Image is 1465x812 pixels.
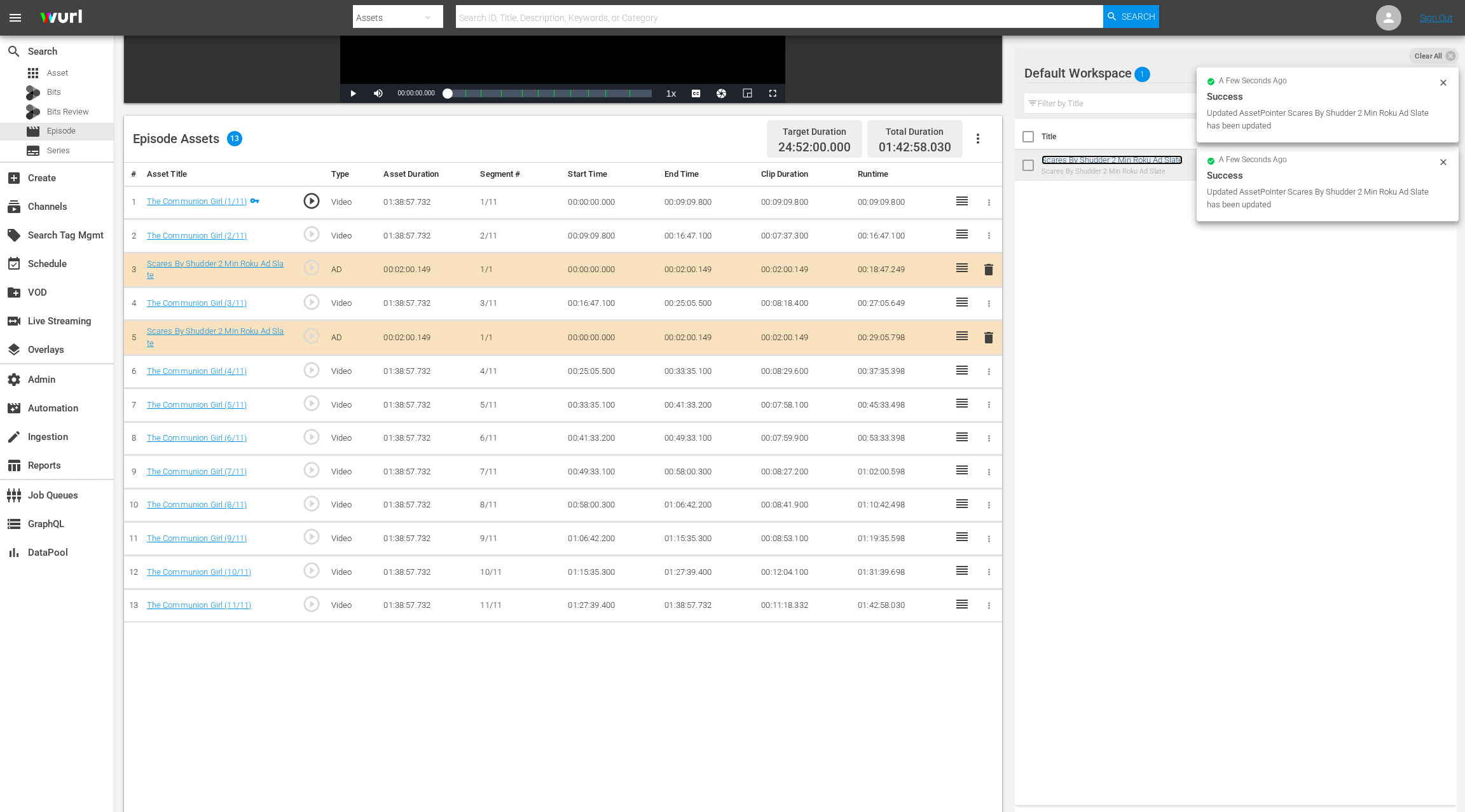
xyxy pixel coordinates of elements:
button: Fullscreen [760,84,785,103]
span: play_circle_outline [302,361,321,380]
a: The Communion Girl (9/11) [147,533,247,543]
div: Updated AssetPointer Scares By Shudder 2 Min Roku Ad Slate has been updated [1207,107,1435,132]
td: Video [326,355,379,389]
span: play_circle_outline [302,595,321,614]
span: Reports [6,458,22,473]
td: 00:02:00.149 [756,320,853,355]
td: 8/11 [475,488,563,522]
td: 00:08:27.200 [756,455,853,489]
td: 01:19:35.598 [853,522,949,556]
span: Live Streaming [6,313,22,329]
span: Bits Review [47,106,89,118]
td: 00:12:04.100 [756,556,853,589]
td: 01:27:39.400 [659,556,756,589]
span: 13 [227,131,242,146]
td: 5/11 [475,389,563,422]
span: a few seconds ago [1219,155,1287,165]
span: Episode [47,125,76,137]
a: Scares By Shudder 2 Min Roku Ad Slate [147,259,284,280]
th: Clip Duration [756,163,853,186]
td: 4 [124,287,142,320]
td: 00:41:33.200 [659,389,756,422]
th: Segment # [475,163,563,186]
span: play_circle_outline [302,460,321,479]
span: play_circle_outline [302,427,321,446]
img: ans4CAIJ8jUAAAAAAAAAAAAAAAAAAAAAAAAgQb4GAAAAAAAAAAAAAAAAAAAAAAAAJMjXAAAAAAAAAAAAAAAAAAAAAAAAgAT5G... [31,3,92,33]
td: 01:38:57.732 [378,287,475,320]
th: # [124,163,142,186]
td: 01:15:35.300 [563,556,659,589]
span: Job Queues [6,488,22,503]
td: 00:49:33.100 [659,422,756,455]
span: Search [6,44,22,59]
td: 1 [124,186,142,219]
td: 01:06:42.200 [563,522,659,556]
td: 00:49:33.100 [563,455,659,489]
a: The Communion Girl (1/11) [147,196,247,206]
td: 01:15:35.300 [659,522,756,556]
td: 00:16:47.100 [853,219,949,253]
td: 01:38:57.732 [378,186,475,219]
div: Default Workspace [1024,55,1430,91]
a: Sign Out [1420,13,1453,23]
td: 00:08:29.600 [756,355,853,389]
td: 1/1 [475,320,563,355]
span: 00:00:00.000 [397,90,434,97]
td: Video [326,556,379,589]
button: Mute [366,84,391,103]
td: 00:11:18.332 [756,589,853,623]
th: Type [326,163,379,186]
td: 00:58:00.300 [563,488,659,522]
span: Create [6,170,22,186]
td: Video [326,488,379,522]
td: 10/11 [475,556,563,589]
td: 3/11 [475,287,563,320]
td: 00:33:35.100 [659,355,756,389]
div: Scares By Shudder 2 Min Roku Ad Slate [1042,167,1183,175]
span: play_circle_outline [302,292,321,312]
td: 00:53:33.398 [853,422,949,455]
td: AD [326,252,379,287]
a: The Communion Girl (8/11) [147,500,247,509]
button: Play [340,84,366,103]
span: apps [25,65,41,81]
span: Series [25,143,41,158]
td: Video [326,455,379,489]
span: VOD [6,285,22,300]
span: Bits [47,86,61,99]
td: 01:06:42.200 [659,488,756,522]
td: 00:02:00.149 [659,252,756,287]
span: Channels [6,199,22,214]
a: Scares By Shudder 2 Min Roku Ad Slate [147,326,284,348]
td: 5 [124,320,142,355]
td: 00:02:00.149 [659,320,756,355]
button: Playback Rate [658,84,684,103]
div: Bits [25,85,41,100]
a: The Communion Girl (3/11) [147,298,247,308]
span: play_circle_outline [302,258,321,277]
td: 11 [124,522,142,556]
td: 01:38:57.732 [378,522,475,556]
span: Episode [25,124,41,139]
td: 00:58:00.300 [659,455,756,489]
button: delete [981,261,996,279]
td: 00:09:09.800 [853,186,949,219]
td: 7 [124,389,142,422]
span: Clear All [1409,48,1448,64]
span: menu [8,10,23,25]
div: Episode Assets [133,131,242,146]
td: 01:31:39.698 [853,556,949,589]
div: Progress Bar [448,90,652,97]
div: Total Duration [879,123,951,141]
td: 6/11 [475,422,563,455]
td: 2 [124,219,142,253]
div: Success [1207,168,1448,183]
td: 00:08:41.900 [756,488,853,522]
div: Target Duration [778,123,851,141]
a: The Communion Girl (5/11) [147,400,247,409]
td: 01:42:58.030 [853,589,949,623]
td: AD [326,320,379,355]
span: Schedule [6,256,22,272]
a: Scares By Shudder 2 Min Roku Ad Slate [1042,155,1183,165]
td: 4/11 [475,355,563,389]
